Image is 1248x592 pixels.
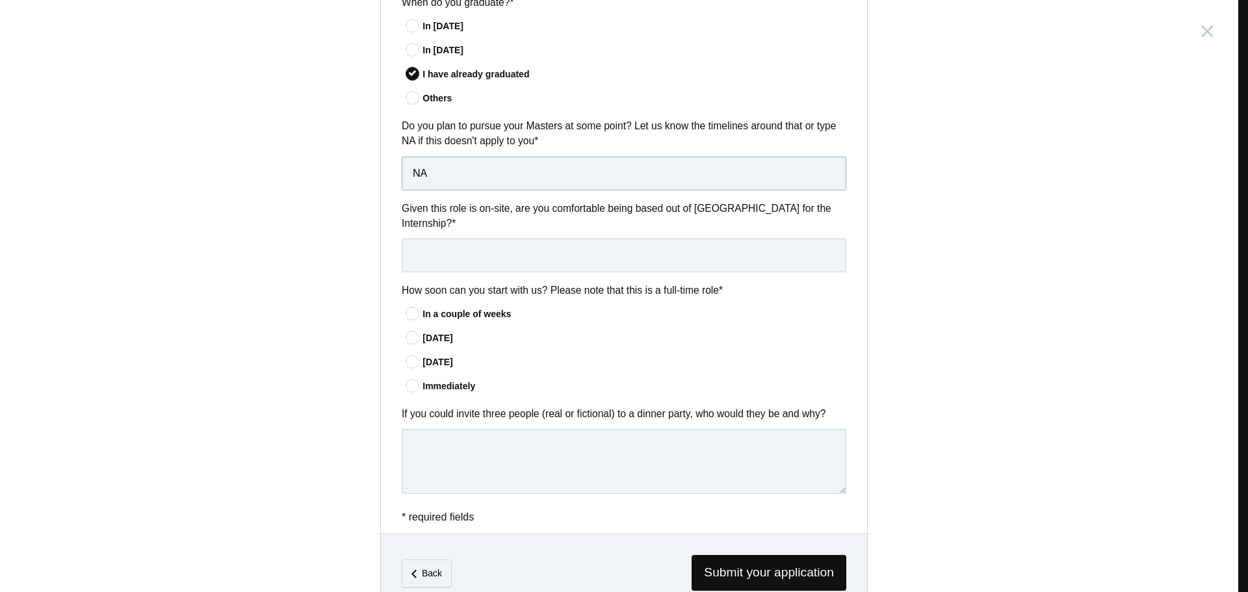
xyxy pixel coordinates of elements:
div: I have already graduated [422,68,846,81]
div: [DATE] [422,355,846,369]
div: Others [422,92,846,105]
label: Given this role is on-site, are you comfortable being based out of [GEOGRAPHIC_DATA] for the Inte... [402,201,846,231]
label: How soon can you start with us? Please note that this is a full-time role [402,283,846,298]
div: In [DATE] [422,19,846,33]
em: Back [422,568,442,578]
div: [DATE] [422,331,846,345]
span: Submit your application [692,555,846,591]
div: In [DATE] [422,44,846,57]
div: In a couple of weeks [422,307,846,321]
label: If you could invite three people (real or fictional) to a dinner party, who would they be and why? [402,406,846,421]
div: Immediately [422,380,846,393]
label: Do you plan to pursue your Masters at some point? Let us know the timelines around that or type N... [402,118,846,149]
span: * required fields [402,511,474,522]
